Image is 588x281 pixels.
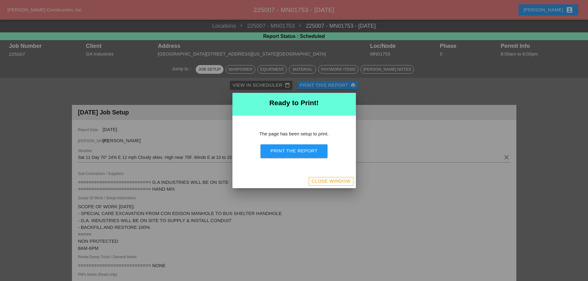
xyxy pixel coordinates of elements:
div: Close Window [311,178,350,185]
p: The page has been setup to print. [247,130,341,138]
h2: Ready to Print! [237,98,351,108]
button: Print the Report [261,144,327,158]
div: Print the Report [270,147,317,155]
button: Close Window [309,177,353,186]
